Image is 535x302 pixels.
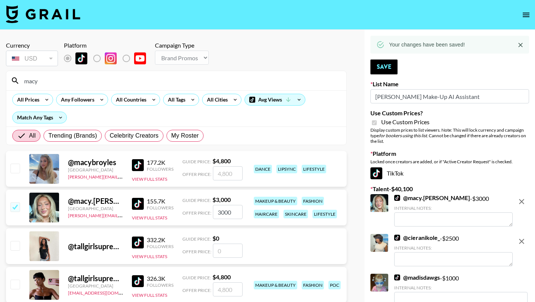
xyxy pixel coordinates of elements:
[182,197,211,203] span: Guide Price:
[68,167,123,173] div: [GEOGRAPHIC_DATA]
[29,131,36,140] span: All
[182,210,211,216] span: Offer Price:
[394,274,440,281] a: @madisdawgs
[379,133,427,138] em: for bookers using this list
[381,118,429,126] span: Use Custom Prices
[68,158,123,167] div: @ macybroyles
[213,166,243,180] input: 4,800
[163,94,187,105] div: All Tags
[213,157,231,164] strong: $ 4,800
[56,94,96,105] div: Any Followers
[64,51,152,66] div: List locked to TikTok.
[132,159,144,171] img: TikTok
[132,292,167,298] button: View Full Stats
[68,196,123,206] div: @ macy.[PERSON_NAME]
[132,254,167,259] button: View Full Stats
[514,194,529,209] button: remove
[254,197,297,205] div: makeup & beauty
[147,159,174,166] div: 177.2K
[147,244,174,249] div: Followers
[394,234,440,241] a: @cieranikole_
[370,109,529,117] label: Use Custom Prices?
[6,49,58,68] div: Currency is locked to USD
[147,236,174,244] div: 332.2K
[394,235,400,241] img: TikTok
[312,210,337,218] div: lifestyle
[182,275,211,280] span: Guide Price:
[182,287,211,293] span: Offer Price:
[389,38,465,51] div: Your changes have been saved!
[370,167,382,179] img: TikTok
[394,195,400,201] img: TikTok
[68,289,143,296] a: [EMAIL_ADDRESS][DOMAIN_NAME]
[111,94,148,105] div: All Countries
[134,52,146,64] img: YouTube
[254,165,272,173] div: dance
[302,197,324,205] div: fashion
[302,165,326,173] div: lifestyle
[370,150,529,157] label: Platform
[394,205,513,211] div: Internal Notes:
[276,165,297,173] div: lipsync
[13,112,67,123] div: Match Any Tags
[394,194,470,202] a: @macy.[PERSON_NAME]
[213,196,231,203] strong: $ 3,000
[370,60,398,74] button: Save
[213,282,243,296] input: 4,800
[394,285,528,290] div: Internal Notes:
[514,234,529,249] button: remove
[110,131,159,140] span: Celebrity Creators
[132,215,167,221] button: View Full Stats
[283,210,308,218] div: skincare
[68,242,123,251] div: @ tallgirlsupremacy
[394,274,400,280] img: TikTok
[182,159,211,164] span: Guide Price:
[394,194,513,226] div: - $ 3000
[155,42,209,49] div: Campaign Type
[370,80,529,88] label: List Name
[370,159,529,164] div: Locked once creators are added, or if "Active Creator Request" is checked.
[132,237,144,248] img: TikTok
[68,173,178,180] a: [PERSON_NAME][EMAIL_ADDRESS][DOMAIN_NAME]
[394,234,513,266] div: - $ 2500
[147,275,174,282] div: 326.3K
[370,185,529,193] label: Talent - $ 40,100
[182,171,211,177] span: Offer Price:
[6,42,58,49] div: Currency
[147,166,174,172] div: Followers
[519,7,534,22] button: open drawer
[213,235,219,242] strong: $ 0
[302,281,324,289] div: fashion
[370,167,529,179] div: TikTok
[68,283,123,289] div: [GEOGRAPHIC_DATA]
[213,205,243,219] input: 3,000
[147,282,174,288] div: Followers
[182,236,211,242] span: Guide Price:
[68,274,123,283] div: @ tallgirlsupremacy
[20,75,342,87] input: Search by User Name
[394,245,513,251] div: Internal Notes:
[328,281,341,289] div: poc
[171,131,199,140] span: My Roster
[370,127,529,144] div: Display custom prices to list viewers. Note: This will lock currency and campaign type . Cannot b...
[64,42,152,49] div: Platform
[13,94,41,105] div: All Prices
[75,52,87,64] img: TikTok
[254,210,279,218] div: haircare
[132,275,144,287] img: TikTok
[147,197,174,205] div: 155.7K
[202,94,229,105] div: All Cities
[147,205,174,211] div: Followers
[6,5,80,23] img: Grail Talent
[7,52,56,65] div: USD
[132,176,167,182] button: View Full Stats
[48,131,97,140] span: Trending (Brands)
[515,39,526,51] button: Close
[68,206,123,211] div: [GEOGRAPHIC_DATA]
[182,249,211,254] span: Offer Price:
[254,281,297,289] div: makeup & beauty
[245,94,305,105] div: Avg Views
[132,198,144,210] img: TikTok
[105,52,117,64] img: Instagram
[213,273,231,280] strong: $ 4,800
